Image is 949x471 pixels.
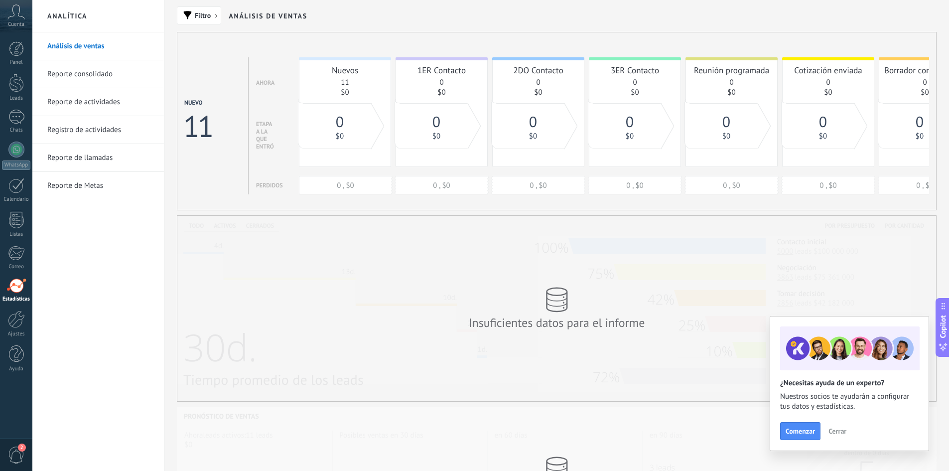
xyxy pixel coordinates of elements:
[341,88,349,97] a: $0
[439,78,443,87] a: 0
[2,296,31,303] div: Estadísticas
[921,88,929,97] a: $0
[589,181,681,190] div: 0 , $0
[536,78,540,87] a: 0
[722,120,730,130] a: 0
[341,78,349,87] a: 11
[47,172,154,200] a: Reporte de Metas
[32,172,164,199] li: Reporte de Metas
[195,12,211,19] span: Filtro
[633,78,637,87] a: 0
[256,79,274,87] div: Ahora
[2,196,31,203] div: Calendario
[47,144,154,172] a: Reporte de llamadas
[631,88,639,97] a: $0
[492,181,584,190] div: 0 , $0
[336,132,344,141] a: $0
[626,132,634,141] a: $0
[336,112,344,132] span: 0
[401,65,482,76] div: 1ER Contacto
[47,88,154,116] a: Reporte de actividades
[256,121,274,151] div: Etapa a la que entró
[826,78,830,87] a: 0
[819,120,827,130] a: 0
[923,78,927,87] a: 0
[432,112,440,132] span: 0
[437,88,445,97] a: $0
[32,60,164,88] li: Reporte consolidado
[782,181,874,190] div: 0 , $0
[2,264,31,270] div: Correo
[336,120,344,130] a: 0
[594,65,676,76] div: 3ER Contacto
[786,428,815,435] span: Comenzar
[727,88,735,97] a: $0
[32,144,164,172] li: Reporte de llamadas
[824,424,851,439] button: Cerrar
[916,112,924,132] span: 0
[780,422,820,440] button: Comenzar
[788,65,869,76] div: Cotización enviada
[916,132,924,141] a: $0
[304,65,386,76] div: Nuevos
[183,107,212,146] div: 11
[729,78,733,87] a: 0
[626,112,634,132] span: 0
[47,60,154,88] a: Reporte consolidado
[299,181,392,190] div: 0 , $0
[828,428,846,435] span: Cerrar
[2,331,31,337] div: Ajustes
[8,21,24,28] span: Cuenta
[2,127,31,134] div: Chats
[691,65,772,76] div: Reunión programada
[32,32,164,60] li: Análisis de ventas
[498,65,579,76] div: 2DO Contacto
[529,112,537,132] span: 0
[47,116,154,144] a: Registro de actividades
[432,120,440,130] a: 0
[47,32,154,60] a: Análisis de ventas
[529,132,537,141] a: $0
[722,132,730,141] a: $0
[2,366,31,372] div: Ayuda
[18,444,26,452] span: 2
[780,378,919,388] h2: ¿Necesitas ayuda de un experto?
[2,59,31,66] div: Panel
[467,315,647,330] div: Insuficientes datos para el informe
[626,120,634,130] a: 0
[256,182,283,189] div: Perdidos
[534,88,542,97] a: $0
[32,88,164,116] li: Reporte de actividades
[177,6,221,24] button: Filtro
[819,132,827,141] a: $0
[529,120,537,130] a: 0
[2,95,31,102] div: Leads
[916,120,924,130] a: 0
[819,112,827,132] span: 0
[2,160,30,170] div: WhatsApp
[396,181,488,190] div: 0 , $0
[685,181,778,190] div: 0 , $0
[722,112,730,132] span: 0
[824,88,832,97] a: $0
[780,392,919,412] span: Nuestros socios te ayudarán a configurar tus datos y estadísticas.
[938,315,948,338] span: Copilot
[32,116,164,144] li: Registro de actividades
[2,231,31,238] div: Listas
[432,132,440,141] a: $0
[184,99,212,107] div: Nuevo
